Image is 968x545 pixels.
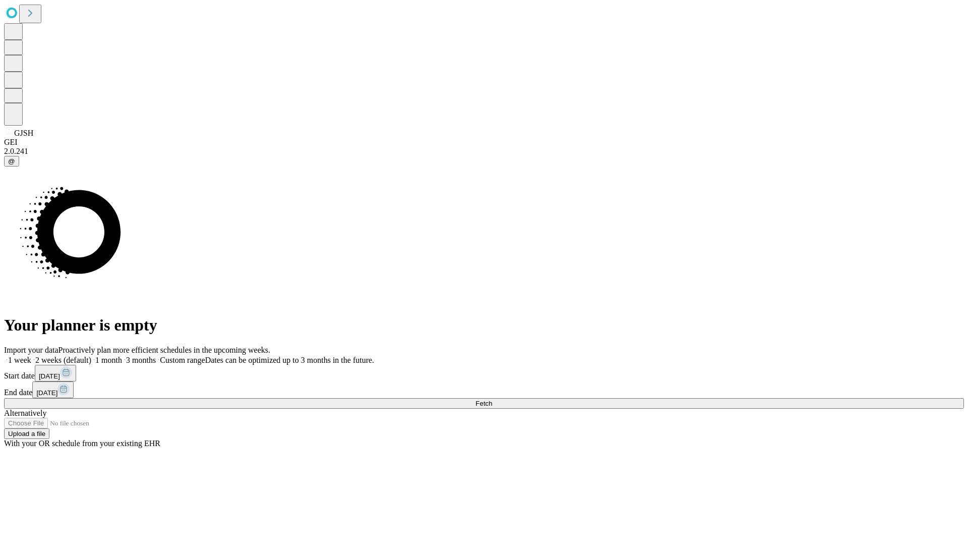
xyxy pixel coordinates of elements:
span: 3 months [126,356,156,364]
span: Alternatively [4,409,46,417]
span: @ [8,157,15,165]
span: Custom range [160,356,205,364]
div: Start date [4,365,964,381]
h1: Your planner is empty [4,316,964,335]
span: [DATE] [39,372,60,380]
div: GEI [4,138,964,147]
span: 2 weeks (default) [35,356,91,364]
span: GJSH [14,129,33,137]
span: With your OR schedule from your existing EHR [4,439,160,448]
button: Fetch [4,398,964,409]
div: 2.0.241 [4,147,964,156]
span: Dates can be optimized up to 3 months in the future. [205,356,374,364]
span: 1 week [8,356,31,364]
span: Fetch [475,400,492,407]
span: [DATE] [36,389,57,397]
span: Import your data [4,346,58,354]
span: 1 month [95,356,122,364]
button: @ [4,156,19,167]
button: [DATE] [32,381,74,398]
div: End date [4,381,964,398]
button: [DATE] [35,365,76,381]
span: Proactively plan more efficient schedules in the upcoming weeks. [58,346,270,354]
button: Upload a file [4,428,49,439]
